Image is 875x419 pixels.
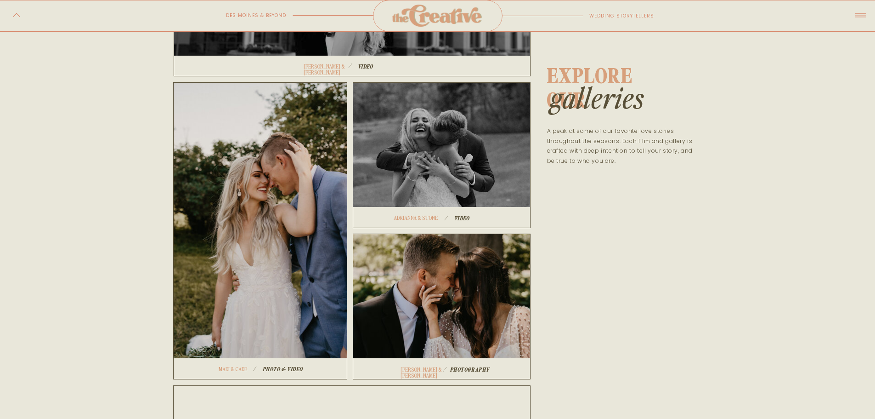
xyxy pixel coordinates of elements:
p: A peak at some of our favorite love stories throughout the seasons. Each film and gallery is craf... [547,126,700,190]
a: [PERSON_NAME] & [PERSON_NAME] [304,63,345,69]
h1: / [341,62,360,68]
a: photography [450,366,496,372]
p: wedding storytellers [589,11,668,21]
h1: GALLERIES [550,81,670,120]
a: video [358,63,403,69]
a: Video [454,215,511,220]
h1: explore OUR [547,63,675,86]
h1: / [437,214,456,220]
a: Photo & video [263,366,327,371]
h1: / [237,365,273,371]
h1: / [423,366,466,372]
a: Adrianna & Stone [394,215,446,221]
a: [PERSON_NAME] & [PERSON_NAME] [401,367,456,373]
a: Madi & Cade [219,366,262,372]
p: des moines & beyond [200,11,286,20]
